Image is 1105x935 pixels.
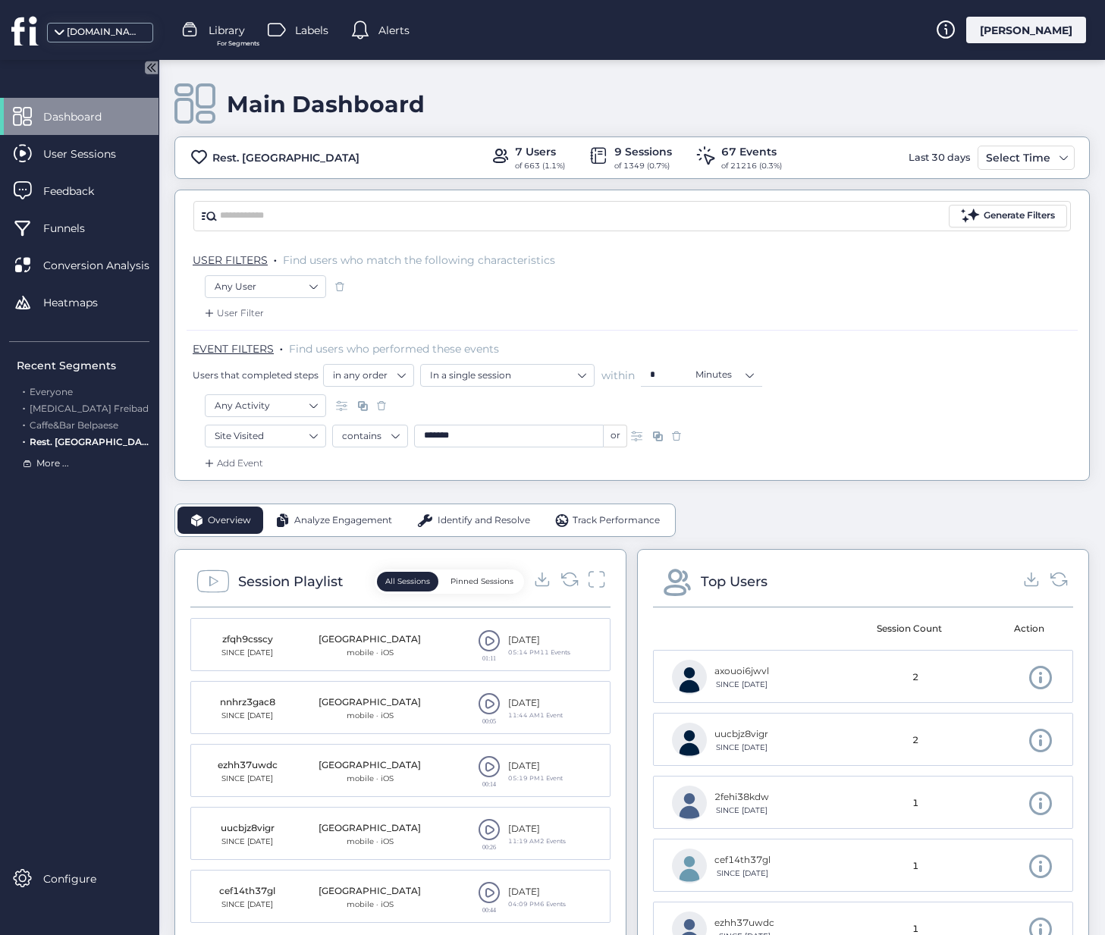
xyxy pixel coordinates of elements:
[30,386,73,397] span: Everyone
[238,571,343,592] div: Session Playlist
[289,342,499,356] span: Find users who performed these events
[215,275,316,298] nz-select-item: Any User
[23,400,25,414] span: .
[508,822,566,836] div: [DATE]
[508,885,566,899] div: [DATE]
[193,369,319,381] span: Users that completed steps
[714,790,769,805] div: 2fehi38kdw
[905,146,974,170] div: Last 30 days
[215,394,316,417] nz-select-item: Any Activity
[984,209,1055,223] div: Generate Filters
[202,306,264,321] div: User Filter
[209,836,285,848] div: SINCE [DATE]
[721,160,782,172] div: of 21216 (0.3%)
[478,844,501,850] div: 00:26
[573,513,660,528] span: Track Performance
[193,342,274,356] span: EVENT FILTERS
[202,456,263,471] div: Add Event
[208,513,251,528] span: Overview
[319,836,421,848] div: mobile · iOS
[209,710,285,722] div: SINCE [DATE]
[478,781,501,787] div: 00:14
[209,647,285,659] div: SINCE [DATE]
[283,253,555,267] span: Find users who match the following characteristics
[714,742,768,754] div: SINCE [DATE]
[209,22,245,39] span: Library
[714,853,771,868] div: cef14th37gl
[614,160,672,172] div: of 1349 (0.7%)
[212,149,359,166] div: Rest. [GEOGRAPHIC_DATA]
[508,759,563,773] div: [DATE]
[912,859,918,874] span: 1
[714,916,774,930] div: ezhh37uwdc
[30,419,118,431] span: Caffe&Bar Belpaese
[508,773,563,783] div: 05:19 PMㅤ1 Event
[601,368,635,383] span: within
[295,22,328,39] span: Labels
[478,907,501,913] div: 00:44
[23,383,25,397] span: .
[508,836,566,846] div: 11:19 AMㅤ2 Events
[43,220,108,237] span: Funnels
[43,257,172,274] span: Conversion Analysis
[319,821,421,836] div: [GEOGRAPHIC_DATA]
[319,695,421,710] div: [GEOGRAPHIC_DATA]
[215,425,316,447] nz-select-item: Site Visited
[430,364,585,387] nz-select-item: In a single session
[319,758,421,773] div: [GEOGRAPHIC_DATA]
[614,143,672,160] div: 9 Sessions
[319,632,421,647] div: [GEOGRAPHIC_DATA]
[508,696,563,711] div: [DATE]
[508,648,570,657] div: 05:14 PMㅤ11 Events
[508,633,570,648] div: [DATE]
[193,253,268,267] span: USER FILTERS
[912,796,918,811] span: 1
[209,632,285,647] div: zfqh9csscy
[858,607,960,650] mat-header-cell: Session Count
[714,805,769,817] div: SINCE [DATE]
[949,205,1067,227] button: Generate Filters
[319,899,421,911] div: mobile · iOS
[960,607,1063,650] mat-header-cell: Action
[209,821,285,836] div: uucbjz8vigr
[67,25,143,39] div: [DOMAIN_NAME]
[982,149,1054,167] div: Select Time
[43,294,121,311] span: Heatmaps
[280,339,283,354] span: .
[209,695,285,710] div: nnhrz3gac8
[319,647,421,659] div: mobile · iOS
[508,711,563,720] div: 11:44 AMㅤ1 Event
[30,436,157,447] span: Rest. [GEOGRAPHIC_DATA]
[43,183,117,199] span: Feedback
[515,143,565,160] div: 7 Users
[23,416,25,431] span: .
[714,727,768,742] div: uucbjz8vigr
[714,664,769,679] div: axouoi6jwvl
[342,425,398,447] nz-select-item: contains
[912,733,918,748] span: 2
[721,143,782,160] div: 67 Events
[43,108,124,125] span: Dashboard
[604,425,627,447] div: or
[294,513,392,528] span: Analyze Engagement
[319,884,421,899] div: [GEOGRAPHIC_DATA]
[227,90,425,118] div: Main Dashboard
[319,710,421,722] div: mobile · iOS
[442,572,522,591] button: Pinned Sessions
[217,39,259,49] span: For Segments
[30,403,149,414] span: [MEDICAL_DATA] Freibad
[209,899,285,911] div: SINCE [DATE]
[36,457,69,471] span: More ...
[378,22,410,39] span: Alerts
[701,571,768,592] div: Top Users
[209,758,285,773] div: ezhh37uwdc
[912,670,918,685] span: 2
[209,884,285,899] div: cef14th37gl
[508,899,566,909] div: 04:09 PMㅤ6 Events
[966,17,1086,43] div: [PERSON_NAME]
[515,160,565,172] div: of 663 (1.1%)
[478,655,501,661] div: 01:11
[333,364,404,387] nz-select-item: in any order
[274,250,277,265] span: .
[209,773,285,785] div: SINCE [DATE]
